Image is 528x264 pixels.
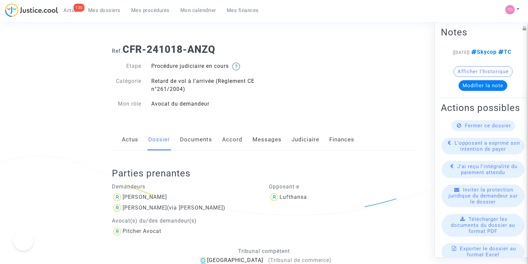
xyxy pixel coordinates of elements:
a: Finances [329,129,354,151]
span: Actus [63,7,77,13]
a: Messages [252,129,282,151]
a: Actus [122,129,138,151]
div: Procédure judiciaire en cours [146,62,264,71]
p: Opposant·e [269,182,416,191]
button: Modifier la note [459,80,507,91]
h2: Parties prenantes [112,167,421,179]
a: Mes dossiers [83,5,126,15]
a: Dossier [148,129,170,151]
p: Avocat(s) du/des demandeur(s) [112,217,259,225]
b: CFR-241018-ANZQ [123,43,215,55]
a: Judiciaire [292,129,319,151]
div: Etape [107,62,146,71]
span: [[DATE]] [453,50,470,55]
img: fe1f3729a2b880d5091b466bdc4f5af5 [505,5,515,14]
img: icon-user.svg [112,192,123,203]
h2: Notes [441,26,525,38]
div: 130 [73,4,84,12]
p: Tribunal compétent [112,247,416,255]
span: TC [497,49,511,55]
a: Mes finances [221,5,264,15]
div: Lufthansa [280,194,307,200]
span: Inviter la protection juridique du demandeur sur le dossier [449,187,518,205]
span: Fermer ce dossier [465,123,511,129]
span: Exporter le dossier au format Excel [460,246,516,258]
span: Mon calendrier [180,7,216,13]
a: Documents [180,129,212,151]
img: jc-logo.svg [5,3,58,17]
span: (Tribunal de commerce) [268,257,332,263]
a: Mon calendrier [175,5,221,15]
span: Mes finances [227,7,259,13]
p: Demandeurs [112,182,259,191]
img: icon-user.svg [112,226,123,237]
span: Ref. [112,48,123,54]
span: Mes procédures [131,7,170,13]
a: Mes procédures [126,5,175,15]
span: J'ai reçu l'intégralité du paiement attendu [457,163,517,175]
img: icon-user.svg [269,192,280,203]
span: L'opposant a exprimé son intention de payer [455,140,520,152]
div: Pitcher Avocat [123,228,161,234]
div: Avocat du demandeur [146,100,264,108]
span: Télécharger les documents du dossier au format PDF [451,216,515,234]
span: Mes dossiers [88,7,121,13]
h2: Actions possibles [441,102,525,114]
span: Skycop [470,49,497,55]
div: [PERSON_NAME] [123,194,167,200]
button: Afficher l'historique [454,66,513,77]
div: Catégorie [107,77,146,93]
div: Retard de vol à l'arrivée (Règlement CE n°261/2004) [146,77,264,93]
span: (via [PERSON_NAME]) [167,205,225,211]
img: help.svg [232,62,240,71]
img: icon-user.svg [112,203,123,213]
a: Accord [222,129,242,151]
iframe: Help Scout Beacon - Open [13,231,33,251]
div: Mon rôle [107,100,146,108]
a: 130Actus [58,5,83,15]
div: [PERSON_NAME] [123,205,167,211]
